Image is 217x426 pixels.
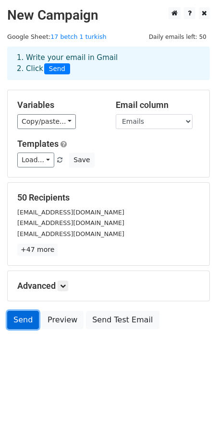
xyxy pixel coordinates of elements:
a: Templates [17,139,59,149]
small: Google Sheet: [7,33,107,40]
iframe: Chat Widget [169,380,217,426]
h5: Email column [116,100,200,110]
span: Send [44,63,70,75]
a: Send [7,311,39,329]
small: [EMAIL_ADDRESS][DOMAIN_NAME] [17,209,124,216]
h5: 50 Recipients [17,192,200,203]
a: Send Test Email [86,311,159,329]
a: Copy/paste... [17,114,76,129]
h5: Advanced [17,281,200,291]
a: Load... [17,153,54,167]
small: [EMAIL_ADDRESS][DOMAIN_NAME] [17,219,124,226]
a: 17 betch 1 turkish [50,33,107,40]
h2: New Campaign [7,7,210,24]
span: Daily emails left: 50 [145,32,210,42]
a: Daily emails left: 50 [145,33,210,40]
a: +47 more [17,244,58,256]
div: 1. Write your email in Gmail 2. Click [10,52,207,74]
a: Preview [41,311,84,329]
small: [EMAIL_ADDRESS][DOMAIN_NAME] [17,230,124,237]
button: Save [69,153,94,167]
h5: Variables [17,100,101,110]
